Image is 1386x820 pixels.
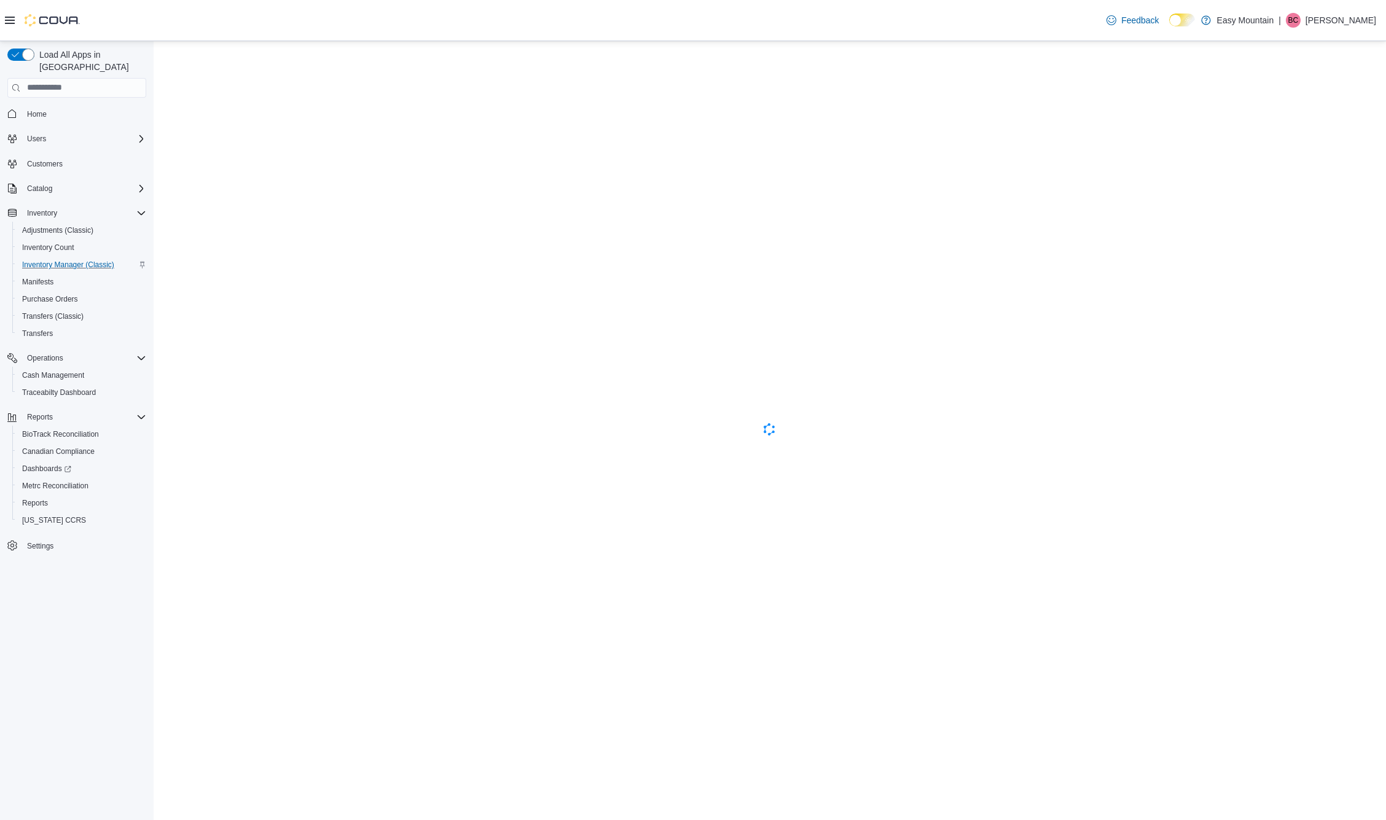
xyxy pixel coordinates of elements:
[22,351,68,365] button: Operations
[17,461,146,476] span: Dashboards
[22,537,146,553] span: Settings
[22,107,52,122] a: Home
[22,410,146,424] span: Reports
[17,496,146,510] span: Reports
[1288,13,1299,28] span: BC
[12,512,151,529] button: [US_STATE] CCRS
[1286,13,1301,28] div: Ben Clements
[22,131,51,146] button: Users
[1306,13,1376,28] p: [PERSON_NAME]
[2,408,151,426] button: Reports
[2,349,151,367] button: Operations
[22,260,114,270] span: Inventory Manager (Classic)
[12,426,151,443] button: BioTrack Reconciliation
[17,385,101,400] a: Traceabilty Dashboard
[22,277,53,287] span: Manifests
[22,294,78,304] span: Purchase Orders
[17,275,58,289] a: Manifests
[12,239,151,256] button: Inventory Count
[17,368,146,383] span: Cash Management
[27,134,46,144] span: Users
[17,240,79,255] a: Inventory Count
[27,184,52,193] span: Catalog
[17,223,98,238] a: Adjustments (Classic)
[17,385,146,400] span: Traceabilty Dashboard
[22,131,146,146] span: Users
[2,105,151,123] button: Home
[2,536,151,554] button: Settings
[25,14,80,26] img: Cova
[17,427,146,442] span: BioTrack Reconciliation
[17,326,146,341] span: Transfers
[17,368,89,383] a: Cash Management
[17,257,119,272] a: Inventory Manager (Classic)
[22,370,84,380] span: Cash Management
[22,157,68,171] a: Customers
[22,498,48,508] span: Reports
[12,443,151,460] button: Canadian Compliance
[27,541,53,551] span: Settings
[12,222,151,239] button: Adjustments (Classic)
[22,206,146,221] span: Inventory
[27,353,63,363] span: Operations
[22,464,71,474] span: Dashboards
[12,477,151,494] button: Metrc Reconciliation
[17,275,146,289] span: Manifests
[22,515,86,525] span: [US_STATE] CCRS
[22,243,74,252] span: Inventory Count
[22,481,88,491] span: Metrc Reconciliation
[17,240,146,255] span: Inventory Count
[27,109,47,119] span: Home
[22,410,58,424] button: Reports
[2,180,151,197] button: Catalog
[2,155,151,173] button: Customers
[12,273,151,291] button: Manifests
[12,384,151,401] button: Traceabilty Dashboard
[27,412,53,422] span: Reports
[17,478,93,493] a: Metrc Reconciliation
[22,181,57,196] button: Catalog
[12,494,151,512] button: Reports
[17,292,83,307] a: Purchase Orders
[17,478,146,493] span: Metrc Reconciliation
[1102,8,1164,33] a: Feedback
[12,308,151,325] button: Transfers (Classic)
[17,326,58,341] a: Transfers
[12,460,151,477] a: Dashboards
[22,329,53,338] span: Transfers
[17,444,146,459] span: Canadian Compliance
[7,100,146,587] nav: Complex example
[1217,13,1274,28] p: Easy Mountain
[34,49,146,73] span: Load All Apps in [GEOGRAPHIC_DATA]
[22,206,62,221] button: Inventory
[17,309,146,324] span: Transfers (Classic)
[17,513,146,528] span: Washington CCRS
[22,106,146,122] span: Home
[22,351,146,365] span: Operations
[1121,14,1159,26] span: Feedback
[17,444,100,459] a: Canadian Compliance
[1169,14,1195,26] input: Dark Mode
[27,208,57,218] span: Inventory
[17,461,76,476] a: Dashboards
[22,225,93,235] span: Adjustments (Classic)
[12,291,151,308] button: Purchase Orders
[2,130,151,147] button: Users
[12,367,151,384] button: Cash Management
[17,223,146,238] span: Adjustments (Classic)
[17,427,104,442] a: BioTrack Reconciliation
[17,257,146,272] span: Inventory Manager (Classic)
[17,513,91,528] a: [US_STATE] CCRS
[22,181,146,196] span: Catalog
[17,309,88,324] a: Transfers (Classic)
[17,292,146,307] span: Purchase Orders
[1278,13,1281,28] p: |
[22,447,95,456] span: Canadian Compliance
[2,205,151,222] button: Inventory
[12,256,151,273] button: Inventory Manager (Classic)
[17,496,53,510] a: Reports
[27,159,63,169] span: Customers
[12,325,151,342] button: Transfers
[22,388,96,397] span: Traceabilty Dashboard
